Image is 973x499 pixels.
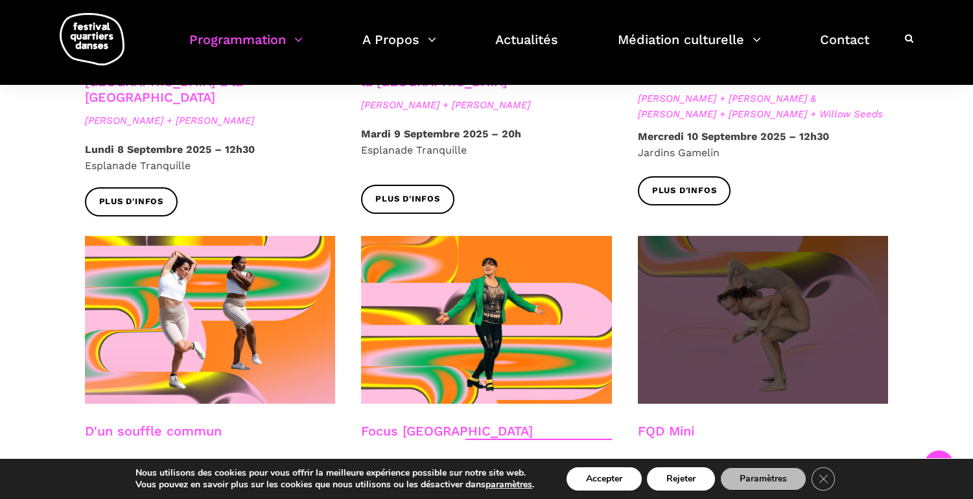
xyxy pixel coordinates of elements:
[189,29,303,67] a: Programmation
[361,423,533,439] a: Focus [GEOGRAPHIC_DATA]
[638,423,694,439] a: FQD Mini
[135,467,534,479] p: Nous utilisons des cookies pour vous offrir la meilleure expérience possible sur notre site web.
[85,423,222,439] a: D'un souffle commun
[812,467,835,491] button: Close GDPR Cookie Banner
[135,479,534,491] p: Vous pouvez en savoir plus sur les cookies que nous utilisons ou les désactiver dans .
[820,29,869,67] a: Contact
[375,192,440,206] span: Plus d'infos
[638,456,889,471] span: [PERSON_NAME]
[361,97,612,113] span: [PERSON_NAME] + [PERSON_NAME]
[85,187,178,216] a: Plus d'infos
[361,144,467,156] span: Esplanade Tranquille
[486,479,532,491] button: paramètres
[85,159,191,172] span: Esplanade Tranquille
[85,143,255,156] strong: Lundi 8 Septembre 2025 – 12h30
[647,467,715,491] button: Rejeter
[361,456,612,471] span: [PERSON_NAME] / Varsovie
[495,29,558,67] a: Actualités
[720,467,806,491] button: Paramètres
[638,176,731,205] a: Plus d'infos
[361,185,454,214] a: Plus d'infos
[362,29,436,67] a: A Propos
[60,13,124,65] img: logo-fqd-med
[85,113,336,128] span: [PERSON_NAME] + [PERSON_NAME]
[618,29,761,67] a: Médiation culturelle
[638,146,720,159] span: Jardins Gamelin
[567,467,642,491] button: Accepter
[361,128,521,140] strong: Mardi 9 Septembre 2025 – 20h
[652,184,717,198] span: Plus d'infos
[85,456,336,471] span: Sinha Danse
[99,195,164,209] span: Plus d'infos
[638,130,829,143] strong: Mercredi 10 Septembre 2025 – 12h30
[638,91,889,122] span: [PERSON_NAME] + [PERSON_NAME] & [PERSON_NAME] + [PERSON_NAME] + Willow Seeds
